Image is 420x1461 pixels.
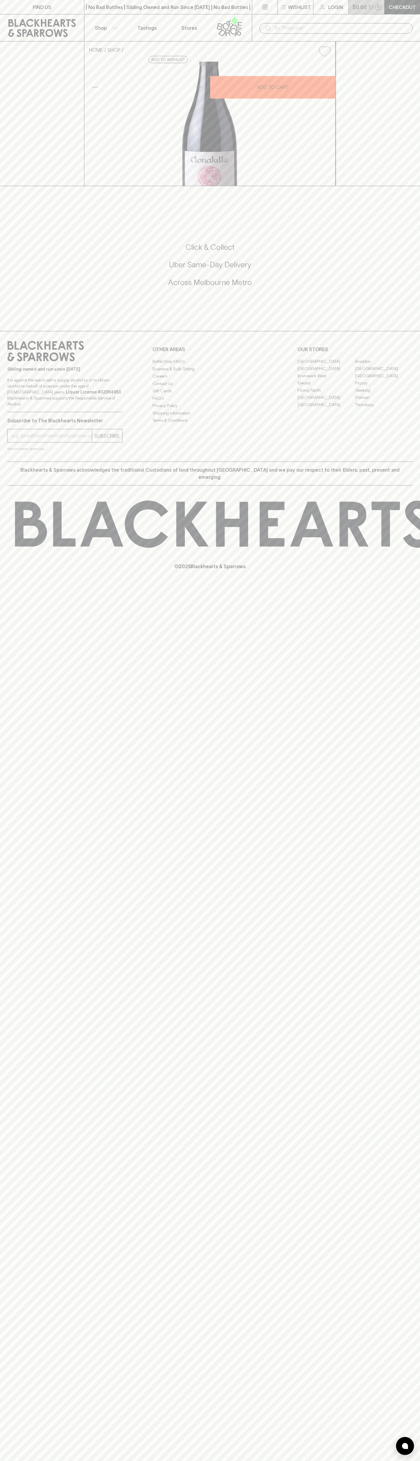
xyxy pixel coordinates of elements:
p: Subscribe to The Blackhearts Newsletter [7,417,122,424]
button: ADD TO CART [210,76,336,99]
p: Shop [95,24,107,32]
p: ADD TO CART [257,84,289,91]
a: Shipping Information [153,409,268,417]
a: [GEOGRAPHIC_DATA] [298,358,355,365]
a: Elwood [298,379,355,387]
button: Add to wishlist [148,56,188,63]
p: 0 [377,5,379,9]
a: Contact Us [153,380,268,387]
a: Gift Cards [153,387,268,395]
h5: Across Melbourne Metro [7,277,413,287]
h5: Uber Same-Day Delivery [7,260,413,270]
a: Business & Bulk Gifting [153,365,268,372]
img: bubble-icon [402,1443,408,1449]
div: Call to action block [7,218,413,319]
a: SHOP [107,47,120,53]
p: Stores [181,24,197,32]
a: Fitzroy North [298,387,355,394]
button: SUBSCRIBE [92,429,122,442]
a: Bottle Drop FAQ's [153,358,268,365]
a: FAQ's [153,395,268,402]
a: [GEOGRAPHIC_DATA] [355,365,413,372]
p: Tastings [137,24,157,32]
button: Add to wishlist [316,44,333,59]
a: [GEOGRAPHIC_DATA] [355,372,413,379]
a: Brunswick West [298,372,355,379]
button: Shop [84,14,126,41]
p: Wishlist [288,4,311,11]
p: It is against the law to sell or supply alcohol to, or to obtain alcohol on behalf of a person un... [7,377,122,407]
a: Terms & Conditions [153,417,268,424]
p: Checkout [389,4,416,11]
a: Tastings [126,14,168,41]
p: FIND US [33,4,51,11]
a: Stores [168,14,210,41]
p: SUBSCRIBE [95,432,120,440]
img: 37221.png [84,62,335,186]
a: Thornbury [355,401,413,408]
a: Geelong [355,387,413,394]
a: Fitzroy [355,379,413,387]
a: [GEOGRAPHIC_DATA] [298,365,355,372]
p: We will never spam you [7,446,122,452]
p: OTHER AREAS [153,346,268,353]
p: $0.00 [352,4,367,11]
a: Careers [153,373,268,380]
input: Try "Pinot noir" [274,23,408,33]
a: Privacy Policy [153,402,268,409]
p: Sibling owned and run since [DATE] [7,366,122,372]
a: [GEOGRAPHIC_DATA] [298,394,355,401]
a: [GEOGRAPHIC_DATA] [298,401,355,408]
p: Blackhearts & Sparrows acknowledges the traditional Custodians of land throughout [GEOGRAPHIC_DAT... [12,466,408,481]
input: e.g. jane@blackheartsandsparrows.com.au [12,431,92,441]
a: Prahran [355,394,413,401]
a: HOME [89,47,103,53]
h5: Click & Collect [7,242,413,252]
a: Braddon [355,358,413,365]
p: OUR STORES [298,346,413,353]
p: Login [328,4,343,11]
strong: Liquor License #32064953 [66,390,121,394]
